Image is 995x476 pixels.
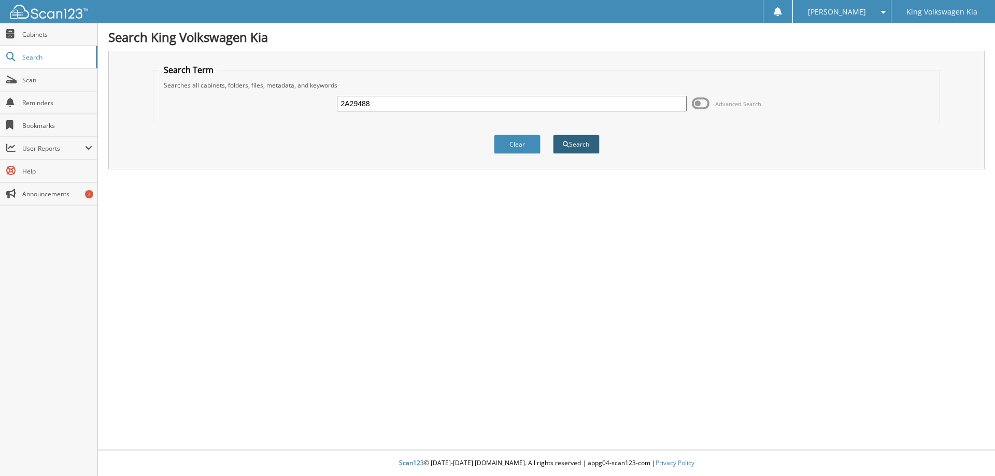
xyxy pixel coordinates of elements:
span: King Volkswagen Kia [906,9,977,15]
span: Bookmarks [22,121,92,130]
span: User Reports [22,144,85,153]
span: Reminders [22,98,92,107]
span: Help [22,167,92,176]
span: Scan [22,76,92,84]
span: [PERSON_NAME] [808,9,866,15]
h1: Search King Volkswagen Kia [108,28,985,46]
div: © [DATE]-[DATE] [DOMAIN_NAME]. All rights reserved | appg04-scan123-com | [98,451,995,476]
button: Search [553,135,600,154]
div: 7 [85,190,93,198]
div: Searches all cabinets, folders, files, metadata, and keywords [159,81,935,90]
span: Cabinets [22,30,92,39]
span: Scan123 [399,458,424,467]
span: Search [22,53,91,62]
legend: Search Term [159,64,219,76]
span: Announcements [22,190,92,198]
span: Advanced Search [715,100,761,108]
a: Privacy Policy [656,458,694,467]
img: scan123-logo-white.svg [10,5,88,19]
iframe: Chat Widget [943,426,995,476]
button: Clear [494,135,541,154]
